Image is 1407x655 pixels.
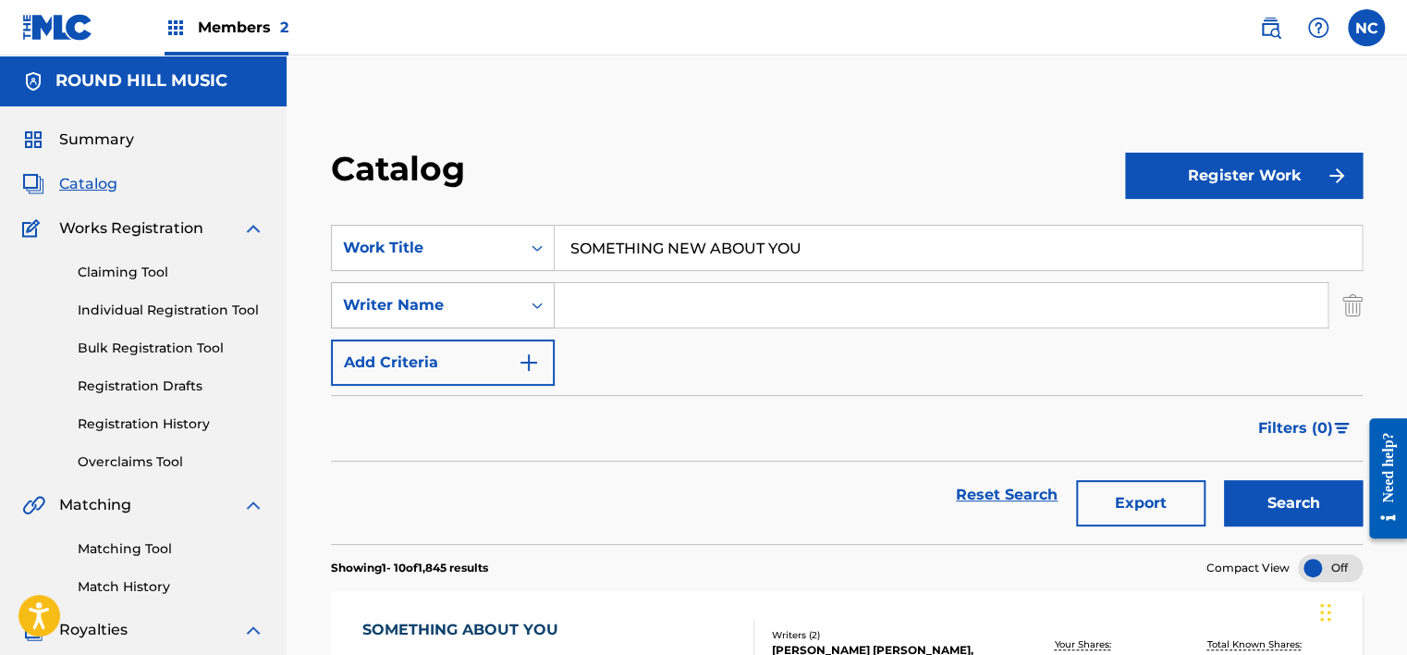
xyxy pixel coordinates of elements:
[1247,405,1363,451] button: Filters (0)
[242,494,264,516] img: expand
[1315,566,1407,655] iframe: Chat Widget
[1252,9,1289,46] a: Public Search
[772,628,999,642] div: Writers ( 2 )
[59,494,131,516] span: Matching
[1224,480,1363,526] button: Search
[518,352,540,374] img: 9d2ae6d4665cec9f34b9.svg
[22,173,44,195] img: Catalog
[1258,417,1333,439] span: Filters ( 0 )
[1334,423,1350,434] img: filter
[1076,480,1205,526] button: Export
[55,70,227,92] h5: ROUND HILL MUSIC
[947,475,1067,515] a: Reset Search
[78,539,264,559] a: Matching Tool
[59,173,117,195] span: Catalog
[22,14,93,41] img: MLC Logo
[331,560,488,576] p: Showing 1 - 10 of 1,845 results
[361,619,567,641] div: SOMETHING ABOUT YOU
[78,414,264,434] a: Registration History
[22,173,117,195] a: CatalogCatalog
[1355,404,1407,553] iframe: Resource Center
[242,619,264,641] img: expand
[165,17,187,39] img: Top Rightsholders
[59,619,128,641] span: Royalties
[343,294,509,316] div: Writer Name
[22,129,44,151] img: Summary
[1307,17,1329,39] img: help
[1326,165,1348,187] img: f7272a7cc735f4ea7f67.svg
[22,70,44,93] img: Accounts
[78,301,264,320] a: Individual Registration Tool
[343,237,509,259] div: Work Title
[1300,9,1337,46] div: Help
[331,148,474,190] h2: Catalog
[22,129,134,151] a: SummarySummary
[331,225,1363,544] form: Search Form
[280,19,288,36] span: 2
[242,217,264,240] img: expand
[331,340,555,386] button: Add Criteria
[59,217,203,240] span: Works Registration
[1348,9,1385,46] div: User Menu
[1206,637,1305,651] p: Total Known Shares:
[59,129,134,151] span: Summary
[1259,17,1281,39] img: search
[78,263,264,282] a: Claiming Tool
[78,577,264,597] a: Match History
[22,217,46,240] img: Works Registration
[1320,585,1331,640] div: Drag
[1206,560,1290,576] span: Compact View
[78,377,264,396] a: Registration Drafts
[22,619,44,641] img: Royalties
[22,494,45,516] img: Matching
[1125,153,1363,199] button: Register Work
[78,339,264,358] a: Bulk Registration Tool
[198,17,288,38] span: Members
[1342,282,1363,328] img: Delete Criterion
[78,452,264,472] a: Overclaims Tool
[1054,637,1115,651] p: Your Shares:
